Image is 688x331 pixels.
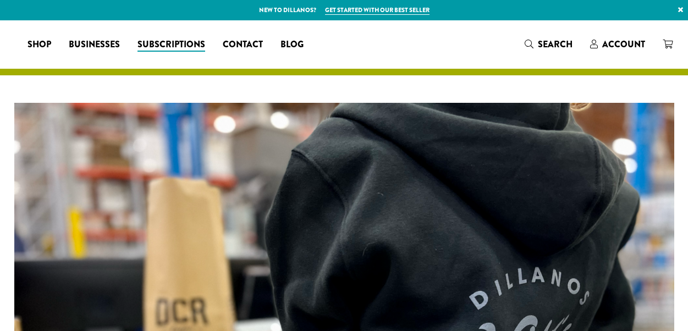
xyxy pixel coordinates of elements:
[602,38,645,51] span: Account
[516,35,581,53] a: Search
[69,38,120,52] span: Businesses
[223,38,263,52] span: Contact
[137,38,205,52] span: Subscriptions
[27,38,51,52] span: Shop
[325,5,430,15] a: Get started with our best seller
[538,38,573,51] span: Search
[19,36,60,53] a: Shop
[280,38,304,52] span: Blog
